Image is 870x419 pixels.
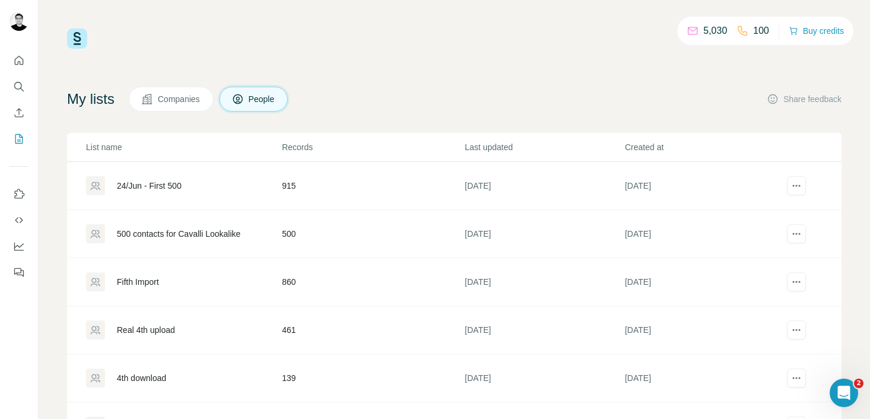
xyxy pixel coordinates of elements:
[282,141,463,153] p: Records
[624,162,785,210] td: [DATE]
[9,50,28,71] button: Quick start
[86,141,281,153] p: List name
[117,228,241,240] div: 500 contacts for Cavalli Lookalike
[753,24,769,38] p: 100
[9,262,28,283] button: Feedback
[117,372,166,384] div: 4th download
[281,258,464,306] td: 860
[9,236,28,257] button: Dashboard
[624,354,785,402] td: [DATE]
[789,23,844,39] button: Buy credits
[625,141,784,153] p: Created at
[464,306,624,354] td: [DATE]
[465,141,624,153] p: Last updated
[464,210,624,258] td: [DATE]
[67,28,87,49] img: Surfe Logo
[787,272,806,291] button: actions
[281,306,464,354] td: 461
[281,162,464,210] td: 915
[703,24,727,38] p: 5,030
[281,354,464,402] td: 139
[9,102,28,123] button: Enrich CSV
[624,210,785,258] td: [DATE]
[767,93,842,105] button: Share feedback
[248,93,276,105] span: People
[464,258,624,306] td: [DATE]
[787,369,806,388] button: actions
[117,276,159,288] div: Fifth Import
[787,320,806,339] button: actions
[117,324,175,336] div: Real 4th upload
[9,209,28,231] button: Use Surfe API
[9,128,28,150] button: My lists
[464,354,624,402] td: [DATE]
[787,176,806,195] button: actions
[9,12,28,31] img: Avatar
[67,90,114,109] h4: My lists
[624,306,785,354] td: [DATE]
[281,210,464,258] td: 500
[787,224,806,243] button: actions
[117,180,181,192] div: 24/Jun - First 500
[464,162,624,210] td: [DATE]
[158,93,201,105] span: Companies
[624,258,785,306] td: [DATE]
[830,379,858,407] iframe: Intercom live chat
[854,379,863,388] span: 2
[9,76,28,97] button: Search
[9,183,28,205] button: Use Surfe on LinkedIn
